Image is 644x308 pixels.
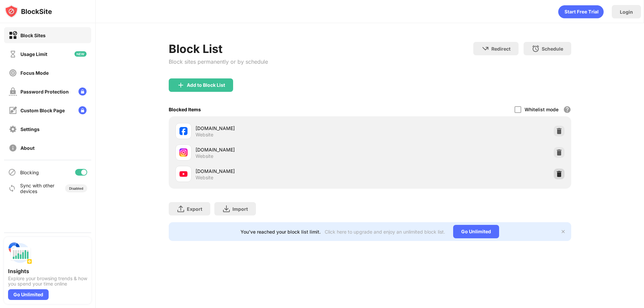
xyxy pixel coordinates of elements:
[9,31,17,40] img: block-on.svg
[491,46,511,52] div: Redirect
[8,241,32,265] img: push-insights.svg
[9,106,17,115] img: customize-block-page-off.svg
[20,33,46,38] div: Block Sites
[9,50,17,58] img: time-usage-off.svg
[5,5,52,18] img: logo-blocksite.svg
[8,268,87,274] div: Insights
[69,186,83,190] div: Disabled
[196,125,370,132] div: [DOMAIN_NAME]
[196,146,370,153] div: [DOMAIN_NAME]
[9,87,17,96] img: password-protection-off.svg
[20,51,47,57] div: Usage Limit
[196,168,370,175] div: [DOMAIN_NAME]
[169,42,268,56] div: Block List
[558,5,604,18] div: animation
[78,106,87,114] img: lock-menu.svg
[620,9,633,15] div: Login
[9,125,17,133] img: settings-off.svg
[232,206,248,212] div: Import
[8,289,49,300] div: Go Unlimited
[20,70,49,76] div: Focus Mode
[325,229,445,235] div: Click here to upgrade and enjoy an unlimited block list.
[9,144,17,152] img: about-off.svg
[179,148,187,157] img: favicons
[8,168,16,176] img: blocking-icon.svg
[78,87,87,96] img: lock-menu.svg
[20,145,35,151] div: About
[169,58,268,65] div: Block sites permanently or by schedule
[20,89,69,95] div: Password Protection
[20,170,39,175] div: Blocking
[453,225,499,238] div: Go Unlimited
[542,46,563,52] div: Schedule
[525,107,558,112] div: Whitelist mode
[20,183,55,194] div: Sync with other devices
[179,127,187,135] img: favicons
[8,276,87,287] div: Explore your browsing trends & how you spend your time online
[74,51,87,57] img: new-icon.svg
[196,153,213,159] div: Website
[196,132,213,138] div: Website
[187,82,225,88] div: Add to Block List
[187,206,202,212] div: Export
[240,229,321,235] div: You’ve reached your block list limit.
[196,175,213,181] div: Website
[20,126,40,132] div: Settings
[9,69,17,77] img: focus-off.svg
[560,229,566,234] img: x-button.svg
[8,184,16,192] img: sync-icon.svg
[179,170,187,178] img: favicons
[20,108,65,113] div: Custom Block Page
[169,107,201,112] div: Blocked Items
